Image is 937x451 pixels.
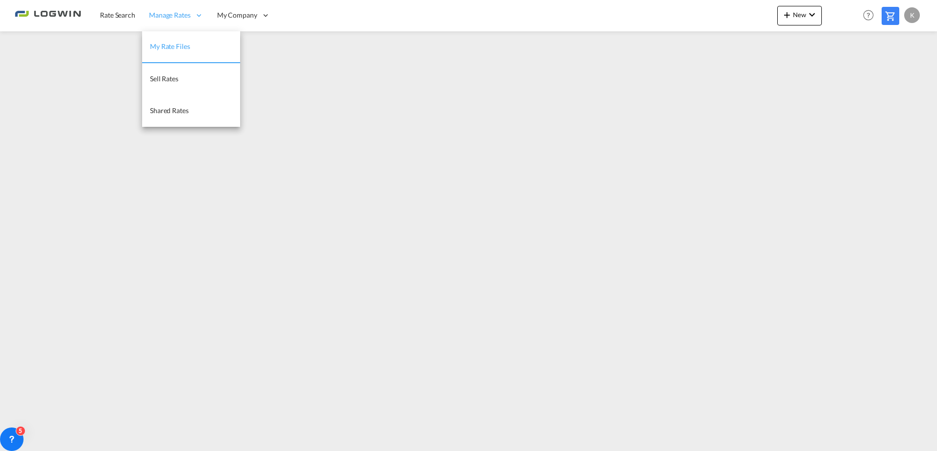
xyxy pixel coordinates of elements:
span: Manage Rates [149,10,191,20]
a: Sell Rates [142,63,240,95]
span: Help [860,7,877,24]
div: Help [860,7,882,24]
span: New [781,11,818,19]
md-icon: icon-chevron-down [806,9,818,21]
div: K [904,7,920,23]
span: Shared Rates [150,106,189,115]
span: Rate Search [100,11,135,19]
a: Shared Rates [142,95,240,127]
span: Sell Rates [150,74,178,83]
img: 2761ae10d95411efa20a1f5e0282d2d7.png [15,4,81,26]
md-icon: icon-plus 400-fg [781,9,793,21]
a: My Rate Files [142,31,240,63]
button: icon-plus 400-fgNewicon-chevron-down [777,6,822,25]
span: My Rate Files [150,42,190,50]
span: My Company [217,10,257,20]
